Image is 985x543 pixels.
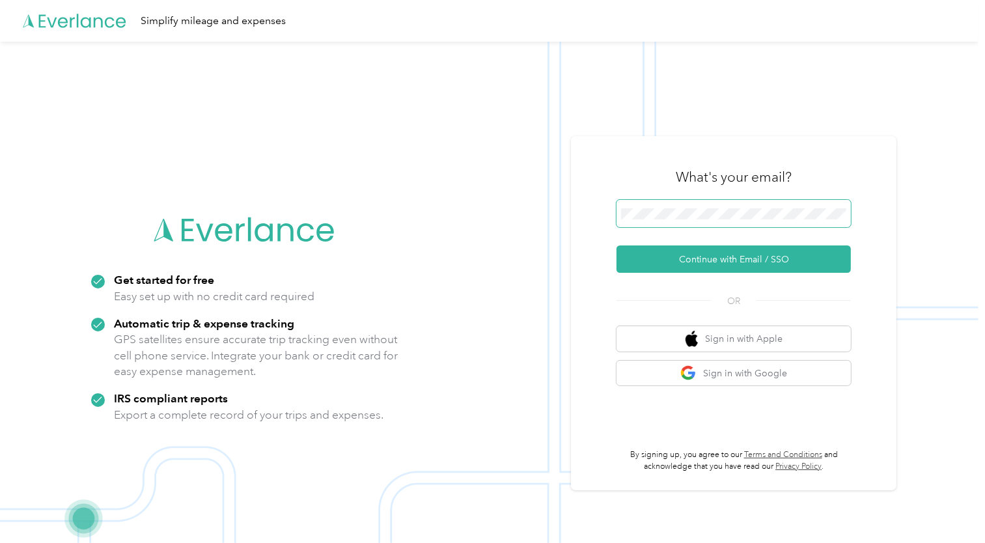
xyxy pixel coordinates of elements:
p: By signing up, you agree to our and acknowledge that you have read our . [617,449,851,472]
strong: Automatic trip & expense tracking [114,316,294,330]
p: Export a complete record of your trips and expenses. [114,407,383,423]
strong: IRS compliant reports [114,391,228,405]
button: apple logoSign in with Apple [617,326,851,352]
a: Privacy Policy [775,462,822,471]
a: Terms and Conditions [744,450,822,460]
h3: What's your email? [676,168,792,186]
button: Continue with Email / SSO [617,245,851,273]
p: Easy set up with no credit card required [114,288,314,305]
div: Simplify mileage and expenses [141,13,286,29]
span: OR [711,294,756,308]
img: google logo [680,365,697,382]
strong: Get started for free [114,273,214,286]
button: google logoSign in with Google [617,361,851,386]
p: GPS satellites ensure accurate trip tracking even without cell phone service. Integrate your bank... [114,331,398,380]
img: apple logo [686,331,699,347]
